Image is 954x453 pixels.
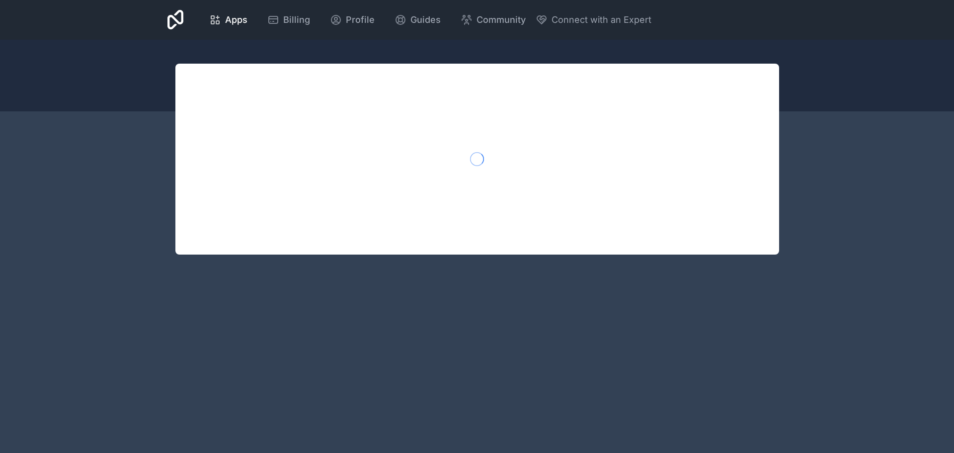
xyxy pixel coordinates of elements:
span: Connect with an Expert [552,13,651,27]
a: Profile [322,9,383,31]
button: Connect with an Expert [536,13,651,27]
a: Billing [259,9,318,31]
a: Apps [201,9,255,31]
span: Apps [225,13,247,27]
a: Guides [387,9,449,31]
span: Guides [410,13,441,27]
span: Billing [283,13,310,27]
a: Community [453,9,534,31]
span: Profile [346,13,375,27]
span: Community [477,13,526,27]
